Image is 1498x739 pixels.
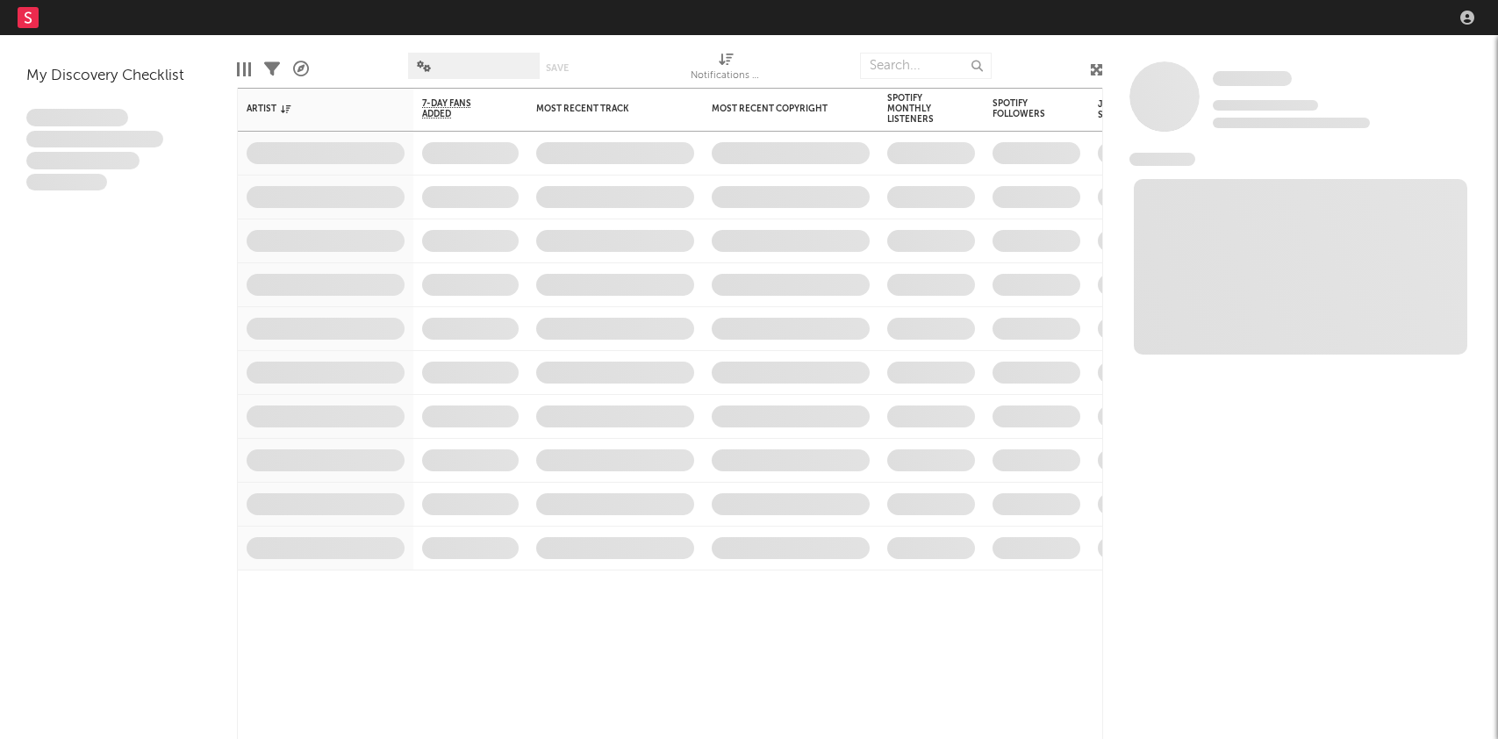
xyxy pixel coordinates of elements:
[860,53,992,79] input: Search...
[26,66,211,87] div: My Discovery Checklist
[264,44,280,95] div: Filters
[237,44,251,95] div: Edit Columns
[26,109,128,126] span: Lorem ipsum dolor
[691,66,761,87] div: Notifications (Artist)
[546,63,569,73] button: Save
[293,44,309,95] div: A&R Pipeline
[691,44,761,95] div: Notifications (Artist)
[1213,70,1292,88] a: Some Artist
[1129,153,1195,166] span: News Feed
[26,174,107,191] span: Aliquam viverra
[536,104,668,114] div: Most Recent Track
[993,98,1054,119] div: Spotify Followers
[1213,100,1318,111] span: Tracking Since: [DATE]
[1098,99,1142,120] div: Jump Score
[26,152,140,169] span: Praesent ac interdum
[247,104,378,114] div: Artist
[887,93,949,125] div: Spotify Monthly Listeners
[1213,71,1292,86] span: Some Artist
[1213,118,1370,128] span: 0 fans last week
[26,131,163,148] span: Integer aliquet in purus et
[712,104,843,114] div: Most Recent Copyright
[422,98,492,119] span: 7-Day Fans Added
